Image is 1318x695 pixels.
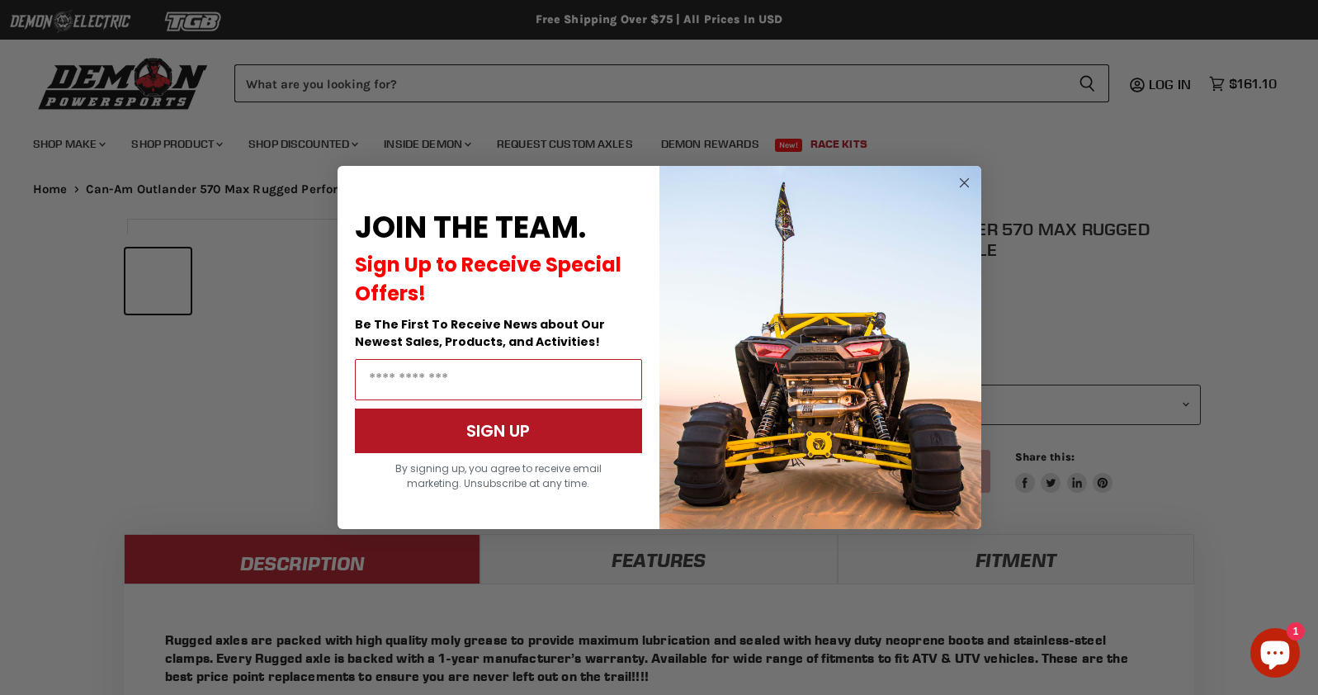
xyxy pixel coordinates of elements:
[954,173,975,193] button: Close dialog
[355,359,642,400] input: Email Address
[355,316,605,350] span: Be The First To Receive News about Our Newest Sales, Products, and Activities!
[1245,628,1305,682] inbox-online-store-chat: Shopify online store chat
[355,206,586,248] span: JOIN THE TEAM.
[395,461,602,490] span: By signing up, you agree to receive email marketing. Unsubscribe at any time.
[355,251,621,307] span: Sign Up to Receive Special Offers!
[355,409,642,453] button: SIGN UP
[659,166,981,529] img: a9095488-b6e7-41ba-879d-588abfab540b.jpeg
